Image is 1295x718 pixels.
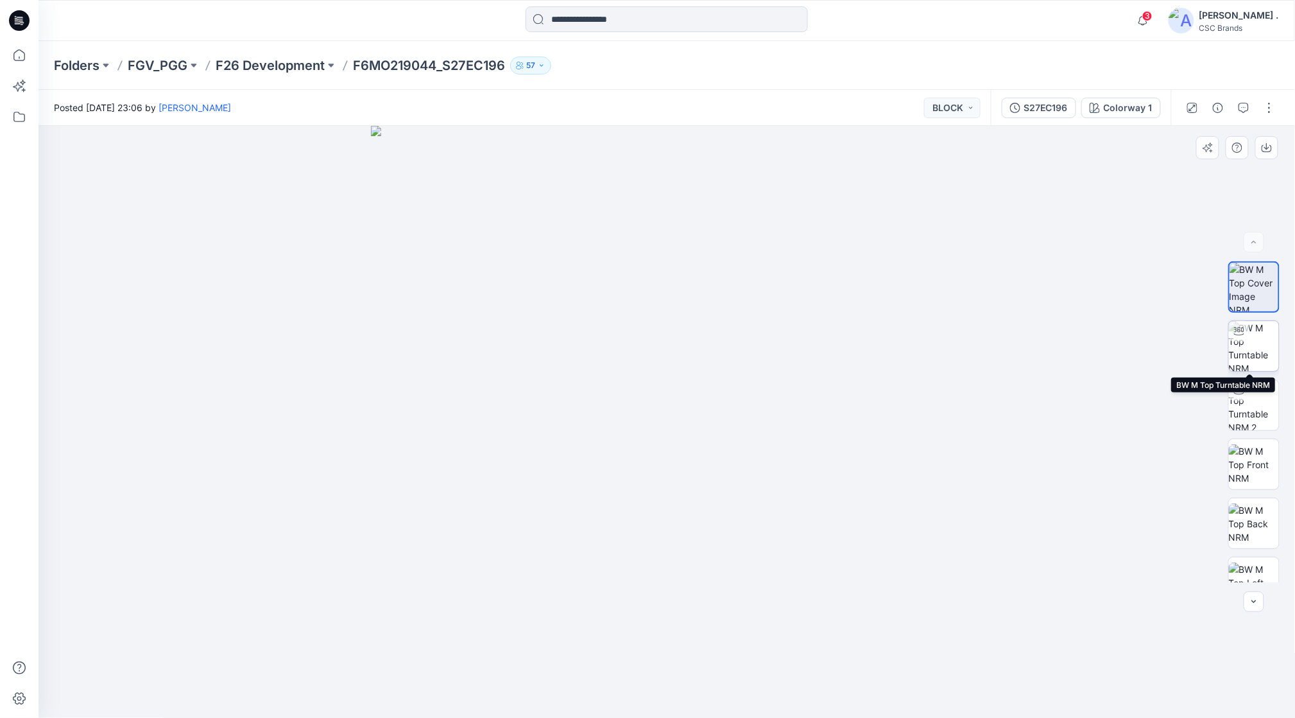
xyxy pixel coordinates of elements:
[1229,503,1279,544] img: BW M Top Back NRM
[1229,444,1279,485] img: BW M Top Front NRM
[1142,11,1153,21] span: 3
[128,57,187,74] a: FGV_PGG
[54,101,231,114] span: Posted [DATE] 23:06 by
[216,57,325,74] a: F26 Development
[1230,263,1278,311] img: BW M Top Cover Image NRM
[159,102,231,113] a: [PERSON_NAME]
[1002,98,1076,118] button: S27EC196
[1024,101,1068,115] div: S27EC196
[1229,380,1279,430] img: BW M Top Turntable NRM 2
[1169,8,1194,33] img: avatar
[526,58,535,73] p: 57
[1199,23,1279,33] div: CSC Brands
[1208,98,1228,118] button: Details
[1104,101,1153,115] div: Colorway 1
[54,57,99,74] a: Folders
[1229,563,1279,603] img: BW M Top Left NRM
[1199,8,1279,23] div: [PERSON_NAME] .
[510,57,551,74] button: 57
[1229,321,1279,371] img: BW M Top Turntable NRM
[353,57,505,74] p: F6MO219044_S27EC196
[1081,98,1161,118] button: Colorway 1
